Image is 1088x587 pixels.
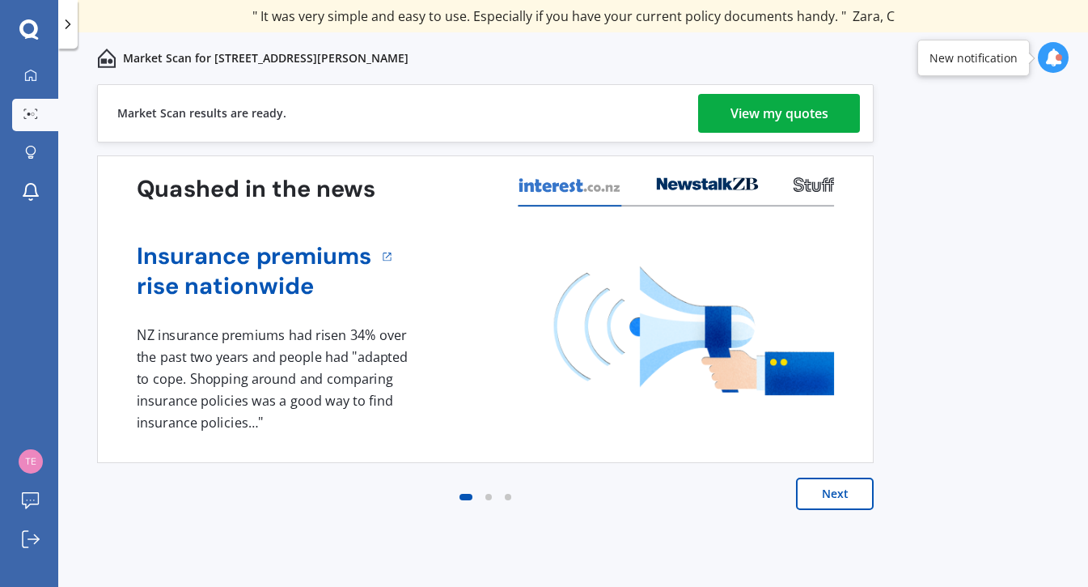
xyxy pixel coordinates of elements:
img: home-and-contents.b802091223b8502ef2dd.svg [97,49,116,68]
img: media image [554,266,834,395]
p: Market Scan for [STREET_ADDRESS][PERSON_NAME] [123,50,409,66]
a: Insurance premiums [137,241,372,271]
button: Next [796,478,874,510]
div: New notification [929,50,1018,66]
h3: Quashed in the news [137,174,375,204]
div: NZ insurance premiums had risen 34% over the past two years and people had "adapted to cope. Shop... [137,325,413,433]
a: rise nationwide [137,271,372,301]
div: Market Scan results are ready. [117,85,286,142]
img: 5ddb86d6f8766ee854e3572e1389c20d [19,449,43,474]
a: View my quotes [698,94,860,133]
div: View my quotes [730,94,828,133]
